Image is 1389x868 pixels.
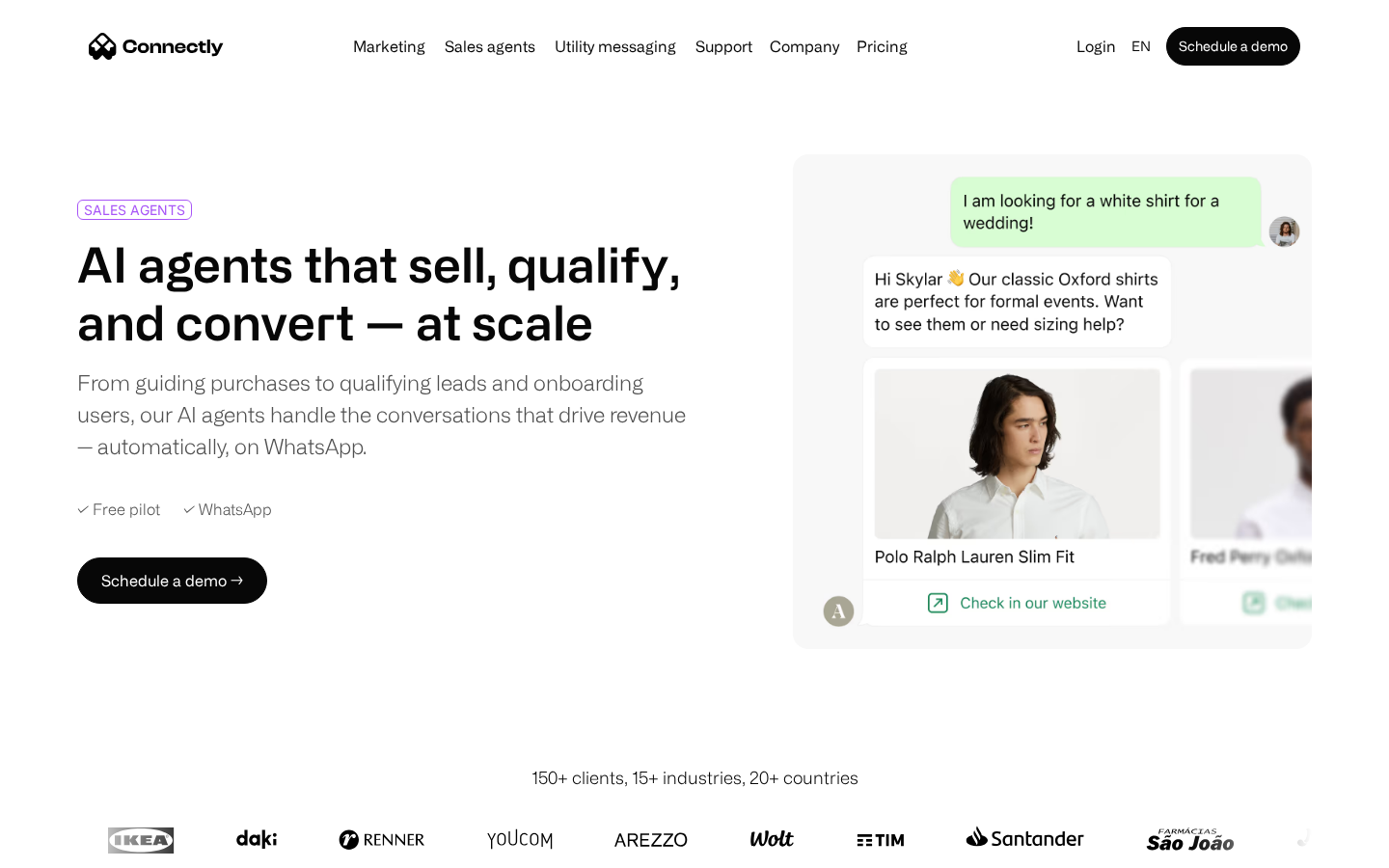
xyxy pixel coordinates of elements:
[1069,33,1124,60] a: Login
[345,39,433,54] a: Marketing
[547,39,684,54] a: Utility messaging
[531,765,858,791] div: 150+ clients, 15+ industries, 20+ countries
[19,832,116,861] aside: Language selected: English
[77,557,267,604] a: Schedule a demo →
[437,39,543,54] a: Sales agents
[1131,33,1151,60] div: en
[849,39,915,54] a: Pricing
[77,235,687,351] h1: AI agents that sell, qualify, and convert — at scale
[770,33,839,60] div: Company
[77,366,687,462] div: From guiding purchases to qualifying leads and onboarding users, our AI agents handle the convers...
[1166,27,1300,66] a: Schedule a demo
[39,834,116,861] ul: Language list
[688,39,760,54] a: Support
[77,501,160,519] div: ✓ Free pilot
[84,203,185,217] div: SALES AGENTS
[183,501,272,519] div: ✓ WhatsApp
